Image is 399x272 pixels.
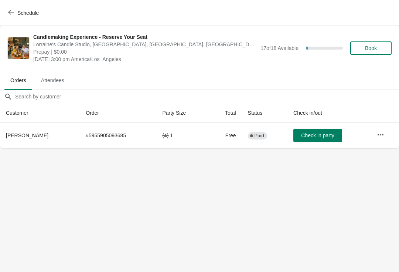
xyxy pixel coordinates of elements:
span: [DATE] 3:00 pm America/Los_Angeles [33,56,257,63]
span: 17 of 18 Available [260,45,299,51]
span: Attendees [35,74,70,87]
input: Search by customer [15,90,399,103]
span: Check in party [301,132,334,138]
th: Check in/out [287,103,371,123]
span: Book [365,45,377,51]
button: Schedule [4,6,45,20]
td: Free [208,123,242,148]
th: Order [80,103,156,123]
img: Candlemaking Experience - Reserve Your Seat [8,37,29,59]
span: Lorraine's Candle Studio, [GEOGRAPHIC_DATA], [GEOGRAPHIC_DATA], [GEOGRAPHIC_DATA], [GEOGRAPHIC_DATA] [33,41,257,48]
th: Status [242,103,287,123]
span: Prepay | $0.00 [33,48,257,56]
span: Orders [4,74,32,87]
span: Schedule [17,10,39,16]
th: Total [208,103,242,123]
td: 1 [156,123,208,148]
span: Paid [255,133,264,139]
th: Party Size [156,103,208,123]
td: # 5955905093685 [80,123,156,148]
del: ( 4 ) [162,132,168,138]
span: [PERSON_NAME] [6,132,48,138]
button: Book [350,41,392,55]
span: Candlemaking Experience - Reserve Your Seat [33,33,257,41]
button: Check in party [293,129,342,142]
